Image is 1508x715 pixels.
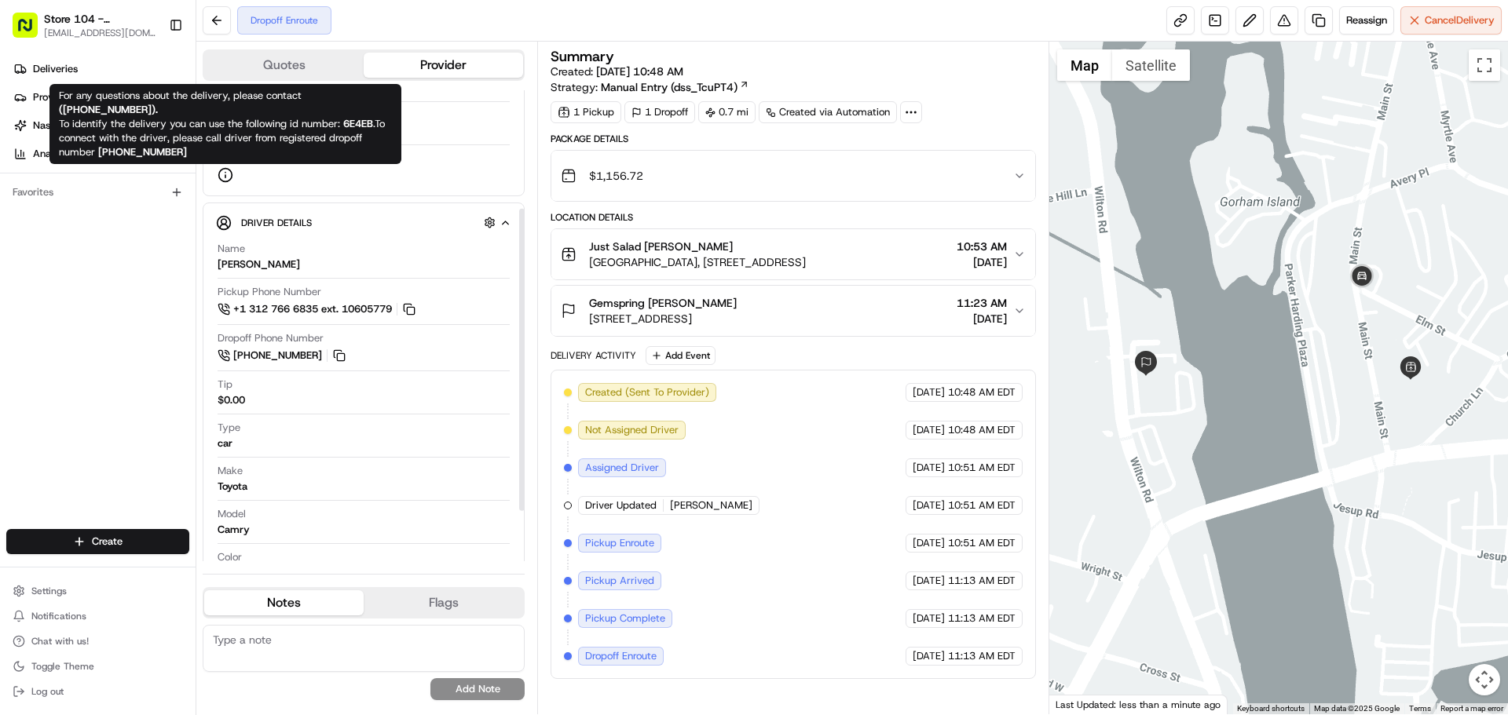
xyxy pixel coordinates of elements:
[585,574,654,588] span: Pickup Arrived
[585,498,657,513] span: Driver Updated
[33,62,78,76] span: Deliveries
[33,90,76,104] span: Providers
[1400,6,1502,35] button: CancelDelivery
[241,217,312,229] span: Driver Details
[551,211,1035,224] div: Location Details
[913,423,945,437] span: [DATE]
[551,133,1035,145] div: Package Details
[6,141,196,166] a: Analytics
[218,480,247,494] div: Toyota
[957,311,1007,326] span: [DATE]
[1346,13,1387,27] span: Reassign
[1314,704,1400,713] span: Map data ©2025 Google
[31,308,120,324] span: Knowledge Base
[204,590,364,615] button: Notes
[601,79,749,95] a: Manual Entry (dss_TcuPT4)
[6,680,189,702] button: Log out
[596,64,683,78] span: [DATE] 10:48 AM
[218,378,232,392] span: Tip
[6,655,189,677] button: Toggle Theme
[267,155,286,173] button: Start new chat
[913,385,945,399] span: [DATE]
[233,302,392,316] span: +1 312 766 6835 ext. 10605779
[218,331,324,345] span: Dropoff Phone Number
[1053,694,1105,714] a: Open this area in Google Maps (opens a new window)
[948,385,1016,399] span: 10:48 AM EDT
[1112,49,1190,81] button: Show satellite imagery
[243,201,286,220] button: See all
[957,239,1007,254] span: 10:53 AM
[6,630,189,652] button: Chat with us!
[624,101,695,123] div: 1 Dropoff
[6,85,196,110] a: Providers
[59,117,385,159] span: To connect with the driver, please call driver from registered dropoff number
[1237,703,1305,714] button: Keyboard shortcuts
[218,421,240,435] span: Type
[49,243,130,256] span: Klarizel Pensader
[133,243,138,256] span: •
[16,150,44,178] img: 1736555255976-a54dd68f-1ca7-489b-9aae-adbdc363a1c4
[218,285,321,299] span: Pickup Phone Number
[6,113,196,138] a: Nash AI
[6,529,189,554] button: Create
[218,301,418,318] a: +1 312 766 6835 ext. 10605779
[364,53,523,78] button: Provider
[589,254,806,270] span: [GEOGRAPHIC_DATA], [STREET_ADDRESS]
[218,436,232,451] div: car
[218,347,348,364] a: [PHONE_NUMBER]
[31,685,64,698] span: Log out
[6,6,163,44] button: Store 104 - [GEOGRAPHIC_DATA] (Just Salad)[EMAIL_ADDRESS][DOMAIN_NAME]
[601,79,738,95] span: Manual Entry (dss_TcuPT4)
[913,536,945,550] span: [DATE]
[1440,704,1503,713] a: Report a map error
[1053,694,1105,714] img: Google
[16,228,41,254] img: Klarizel Pensader
[92,534,123,549] span: Create
[59,89,375,130] span: For any questions about the delivery, please contact To identify the delivery you can use the fol...
[551,64,683,79] span: Created:
[589,168,643,184] span: $1,156.72
[343,117,373,130] strong: 6E4EB
[948,498,1016,513] span: 10:51 AM EDT
[589,311,737,326] span: [STREET_ADDRESS]
[33,119,68,133] span: Nash AI
[218,464,243,478] span: Make
[957,254,1007,270] span: [DATE]
[71,150,258,166] div: Start new chat
[31,585,67,597] span: Settings
[585,611,665,626] span: Pickup Complete
[6,605,189,627] button: Notifications
[31,635,89,648] span: Chat with us!
[1049,695,1228,714] div: Last Updated: less than a minute ago
[589,295,737,311] span: Gemspring [PERSON_NAME]
[1425,13,1495,27] span: Cancel Delivery
[670,498,752,513] span: [PERSON_NAME]
[957,295,1007,311] span: 11:23 AM
[33,147,76,161] span: Analytics
[585,423,679,437] span: Not Assigned Driver
[71,166,216,178] div: We're available if you need us!
[1339,6,1394,35] button: Reassign
[41,101,259,118] input: Clear
[31,610,86,622] span: Notifications
[698,101,756,123] div: 0.7 mi
[948,574,1016,588] span: 11:13 AM EDT
[551,349,636,362] div: Delivery Activity
[6,57,196,82] a: Deliveries
[44,27,156,39] button: [EMAIL_ADDRESS][DOMAIN_NAME]
[16,310,28,323] div: 📗
[551,79,749,95] div: Strategy:
[6,580,189,602] button: Settings
[44,11,156,27] button: Store 104 - [GEOGRAPHIC_DATA] (Just Salad)
[218,242,245,256] span: Name
[204,53,364,78] button: Quotes
[31,660,94,673] span: Toggle Theme
[913,649,945,663] span: [DATE]
[1409,704,1431,713] a: Terms
[218,257,300,272] div: [PERSON_NAME]
[1469,664,1500,695] button: Map camera controls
